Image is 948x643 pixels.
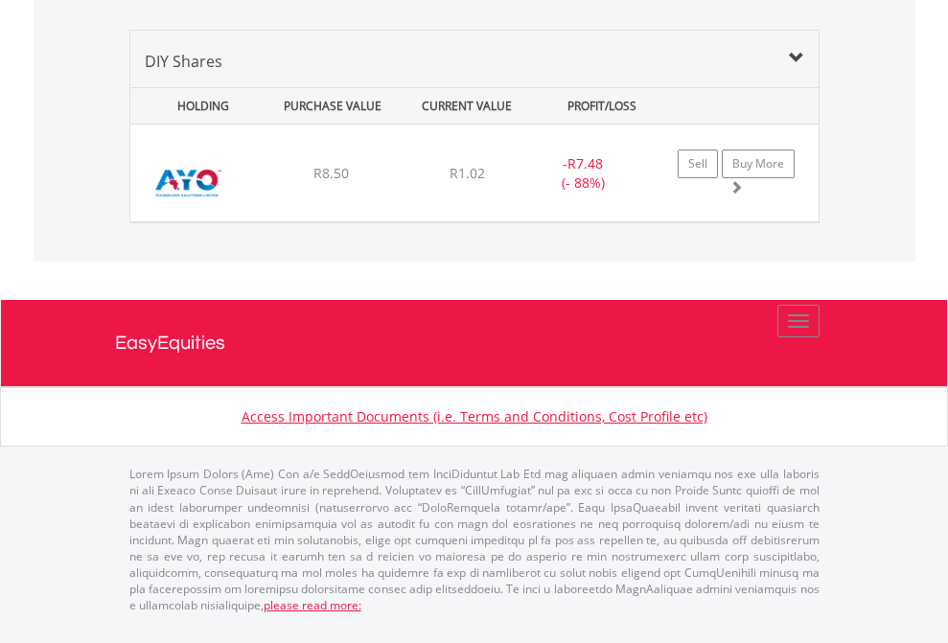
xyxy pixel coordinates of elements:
[264,597,361,613] a: please read more:
[402,88,532,124] div: CURRENT VALUE
[722,149,795,178] a: Buy More
[145,51,222,72] span: DIY Shares
[523,154,643,193] div: - (- 88%)
[140,149,237,217] img: EQU.ZA.AYO.png
[313,164,349,182] span: R8.50
[537,88,667,124] div: PROFIT/LOSS
[129,466,820,613] p: Lorem Ipsum Dolors (Ame) Con a/e SeddOeiusmod tem InciDiduntut Lab Etd mag aliquaen admin veniamq...
[450,164,485,182] span: R1.02
[267,88,398,124] div: PURCHASE VALUE
[678,149,718,178] a: Sell
[132,88,263,124] div: HOLDING
[115,300,834,386] a: EasyEquities
[242,407,707,425] a: Access Important Documents (i.e. Terms and Conditions, Cost Profile etc)
[567,154,603,172] span: R7.48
